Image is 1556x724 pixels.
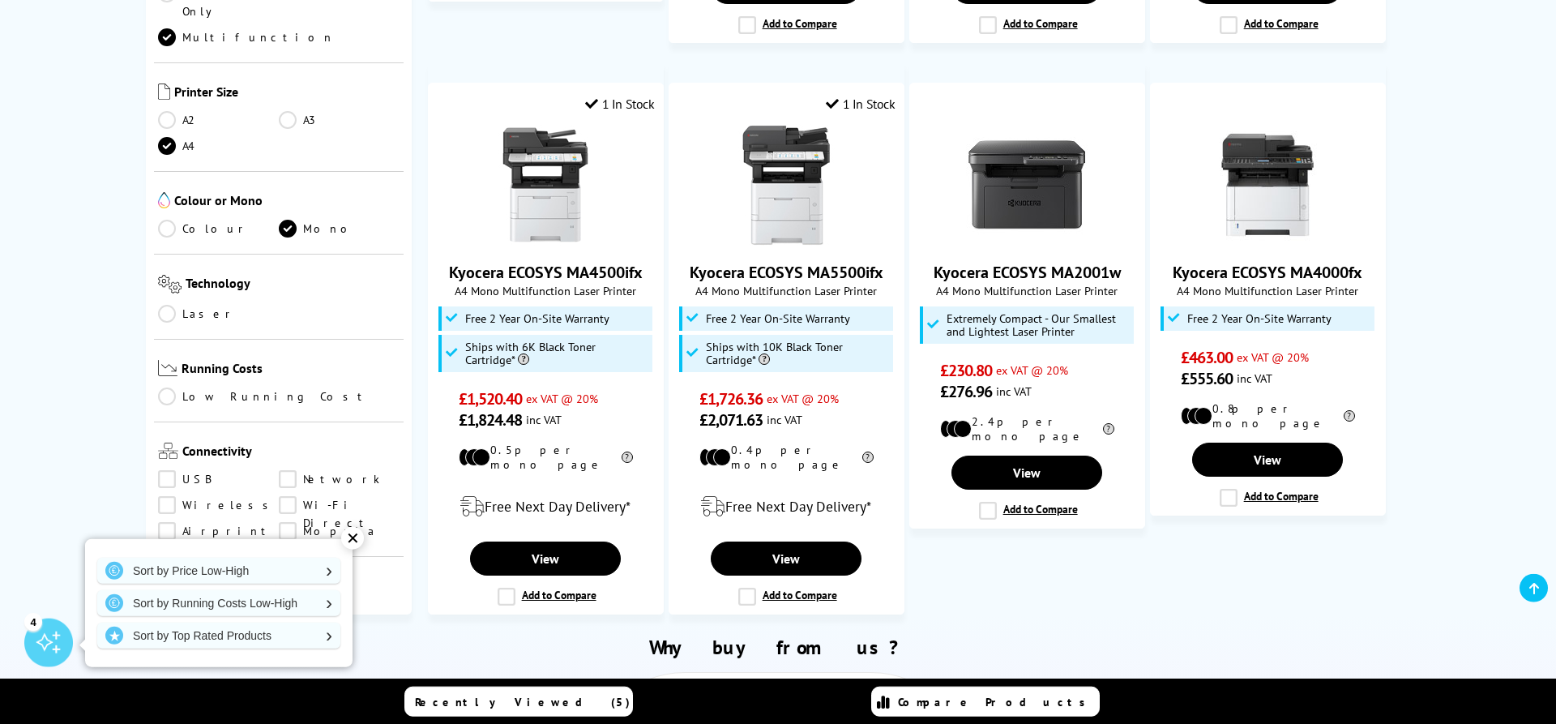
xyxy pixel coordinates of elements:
span: £1,520.40 [459,388,523,409]
span: A4 Mono Multifunction Laser Printer [918,283,1136,298]
span: ex VAT @ 20% [1237,349,1309,365]
a: Airprint [158,522,279,540]
a: Kyocera ECOSYS MA5500ifx [725,233,847,249]
img: Kyocera ECOSYS MA2001w [966,124,1088,246]
span: Printer Size [174,84,400,103]
a: Mono [279,220,400,238]
a: Compare Products [871,687,1100,717]
h2: Why buy from us? [177,635,1380,660]
label: Add to Compare [738,588,837,606]
a: Kyocera ECOSYS MA4000fx [1173,262,1362,283]
a: Colour [158,220,279,238]
span: Recently Viewed (5) [415,695,631,709]
a: Sort by Price Low-High [97,558,340,584]
span: inc VAT [526,412,562,427]
a: View [470,542,621,576]
span: Ships with 10K Black Toner Cartridge* [706,341,889,366]
span: ex VAT @ 20% [526,391,598,406]
a: Kyocera ECOSYS MA2001w [934,262,1121,283]
span: Free 2 Year On-Site Warranty [1187,312,1332,325]
span: Technology [186,275,400,297]
span: Colour or Mono [174,192,400,212]
span: Running Costs [182,360,400,380]
span: £463.00 [1181,347,1233,368]
label: Add to Compare [498,588,596,606]
label: Add to Compare [1220,489,1319,507]
a: Sort by Top Rated Products [97,623,340,649]
a: Wi-Fi Direct [279,496,400,514]
img: Printer Size [158,84,170,100]
li: 2.4p per mono page [940,414,1114,443]
img: Kyocera ECOSYS MA5500ifx [725,124,847,246]
img: Kyocera ECOSYS MA4500ifx [485,124,606,246]
label: Add to Compare [738,16,837,34]
a: Kyocera ECOSYS MA5500ifx [690,262,883,283]
a: Kyocera ECOSYS MA4500ifx [449,262,643,283]
label: Add to Compare [979,16,1078,34]
a: USB [158,470,279,488]
li: 0.5p per mono page [459,443,633,472]
img: Colour or Mono [158,192,170,208]
a: Multifunction [158,28,335,46]
a: Kyocera ECOSYS MA4000fx [1207,233,1328,249]
div: 4 [24,613,42,631]
a: Kyocera ECOSYS MA4500ifx [485,233,606,249]
span: Extremely Compact - Our Smallest and Lightest Laser Printer [947,312,1130,338]
img: Running Costs [158,360,177,377]
span: ex VAT @ 20% [767,391,839,406]
a: Kyocera ECOSYS MA2001w [966,233,1088,249]
span: Connectivity [182,443,400,462]
label: Add to Compare [1220,16,1319,34]
a: View [1192,443,1343,477]
span: £555.60 [1181,368,1233,389]
li: 0.8p per mono page [1181,401,1355,431]
img: Technology [158,275,182,293]
a: Low Running Cost [158,388,400,405]
a: A3 [279,111,400,129]
label: Add to Compare [979,502,1078,520]
div: 1 In Stock [585,96,655,112]
a: Network [279,470,400,488]
span: Free 2 Year On-Site Warranty [465,312,609,325]
span: A4 Mono Multifunction Laser Printer [1159,283,1377,298]
span: inc VAT [767,412,802,427]
a: A4 [158,137,279,155]
span: £1,824.48 [459,409,523,431]
span: Compare Products [898,695,1094,709]
li: 0.4p per mono page [699,443,874,472]
a: A2 [158,111,279,129]
span: £1,726.36 [699,388,763,409]
a: Mopria [279,522,400,540]
span: inc VAT [996,383,1032,399]
img: Connectivity [158,443,178,459]
span: £276.96 [940,381,993,402]
a: View [711,542,861,576]
span: £2,071.63 [699,409,763,431]
a: Wireless [158,496,279,514]
div: modal_delivery [437,484,655,529]
a: Sort by Running Costs Low-High [97,590,340,616]
div: ✕ [341,527,364,550]
a: Recently Viewed (5) [404,687,633,717]
span: £230.80 [940,360,993,381]
a: Laser [158,305,279,323]
span: Free 2 Year On-Site Warranty [706,312,850,325]
span: A4 Mono Multifunction Laser Printer [437,283,655,298]
img: Kyocera ECOSYS MA4000fx [1207,124,1328,246]
span: ex VAT @ 20% [996,362,1068,378]
span: inc VAT [1237,371,1272,386]
span: A4 Mono Multifunction Laser Printer [678,283,896,298]
div: modal_delivery [678,484,896,529]
span: Ships with 6K Black Toner Cartridge* [465,341,648,366]
a: View [951,456,1102,490]
div: 1 In Stock [826,96,896,112]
